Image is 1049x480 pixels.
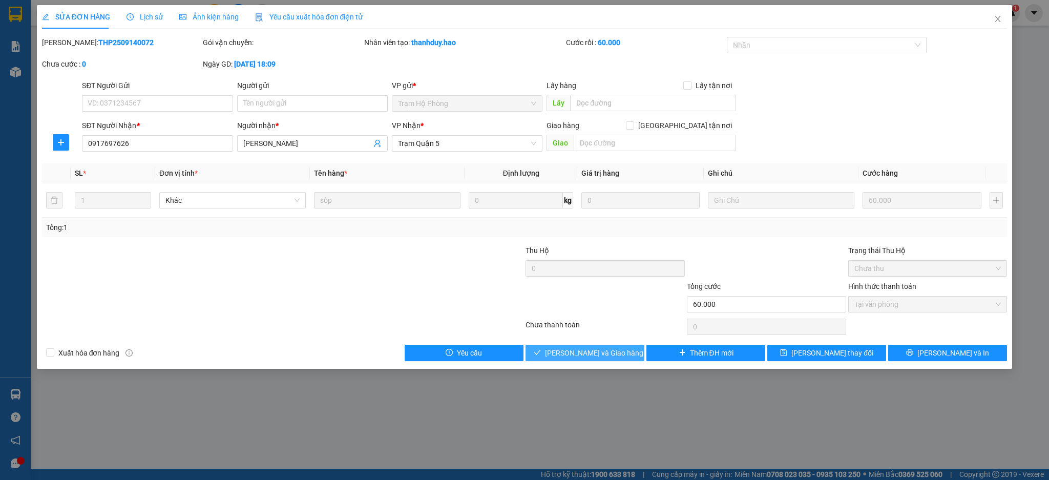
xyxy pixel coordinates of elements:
[906,349,913,357] span: printer
[127,13,134,20] span: clock-circle
[237,120,388,131] div: Người nhận
[203,37,362,48] div: Gói vận chuyển:
[848,245,1008,256] div: Trạng thái Thu Hộ
[780,349,787,357] span: save
[547,81,576,90] span: Lấy hàng
[457,347,482,359] span: Yêu cầu
[854,297,1001,312] span: Tại văn phòng
[547,135,574,151] span: Giao
[364,37,563,48] div: Nhân viên tạo:
[863,192,981,208] input: 0
[75,169,83,177] span: SL
[566,37,725,48] div: Cước rồi :
[534,349,541,357] span: check
[54,347,124,359] span: Xuất hóa đơn hàng
[127,13,163,21] span: Lịch sử
[234,60,276,68] b: [DATE] 18:09
[42,58,201,70] div: Chưa cước :
[917,347,989,359] span: [PERSON_NAME] và In
[690,347,733,359] span: Thêm ĐH mới
[255,13,363,21] span: Yêu cầu xuất hóa đơn điện tử
[82,80,233,91] div: SĐT Người Gửi
[863,169,898,177] span: Cước hàng
[42,37,201,48] div: [PERSON_NAME]:
[179,13,239,21] span: Ảnh kiện hàng
[392,80,542,91] div: VP gửi
[526,345,644,361] button: check[PERSON_NAME] và Giao hàng
[679,349,686,357] span: plus
[547,95,570,111] span: Lấy
[203,58,362,70] div: Ngày GD:
[398,136,536,151] span: Trạm Quận 5
[98,38,154,47] b: THP2509140072
[392,121,421,130] span: VP Nhận
[854,261,1001,276] span: Chưa thu
[563,192,573,208] span: kg
[888,345,1007,361] button: printer[PERSON_NAME] và In
[405,345,523,361] button: exclamation-circleYêu cầu
[570,95,736,111] input: Dọc đường
[983,5,1012,34] button: Close
[411,38,456,47] b: thanhduy.hao
[598,38,620,47] b: 60.000
[46,192,62,208] button: delete
[646,345,765,361] button: plusThêm ĐH mới
[994,15,1002,23] span: close
[446,349,453,357] span: exclamation-circle
[708,192,854,208] input: Ghi Chú
[314,169,347,177] span: Tên hàng
[179,13,186,20] span: picture
[398,96,536,111] span: Trạm Hộ Phòng
[237,80,388,91] div: Người gửi
[46,222,405,233] div: Tổng: 1
[581,192,700,208] input: 0
[704,163,858,183] th: Ghi chú
[545,347,643,359] span: [PERSON_NAME] và Giao hàng
[791,347,873,359] span: [PERSON_NAME] thay đổi
[990,192,1003,208] button: plus
[255,13,263,22] img: icon
[691,80,736,91] span: Lấy tận nơi
[581,169,619,177] span: Giá trị hàng
[314,192,460,208] input: VD: Bàn, Ghế
[687,282,721,290] span: Tổng cước
[42,13,110,21] span: SỬA ĐƠN HÀNG
[526,246,549,255] span: Thu Hộ
[373,139,382,148] span: user-add
[42,13,49,20] span: edit
[848,282,916,290] label: Hình thức thanh toán
[574,135,736,151] input: Dọc đường
[82,60,86,68] b: 0
[53,138,69,147] span: plus
[547,121,579,130] span: Giao hàng
[524,319,686,337] div: Chưa thanh toán
[165,193,300,208] span: Khác
[634,120,736,131] span: [GEOGRAPHIC_DATA] tận nơi
[159,169,198,177] span: Đơn vị tính
[53,134,69,151] button: plus
[125,349,133,357] span: info-circle
[503,169,539,177] span: Định lượng
[767,345,886,361] button: save[PERSON_NAME] thay đổi
[82,120,233,131] div: SĐT Người Nhận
